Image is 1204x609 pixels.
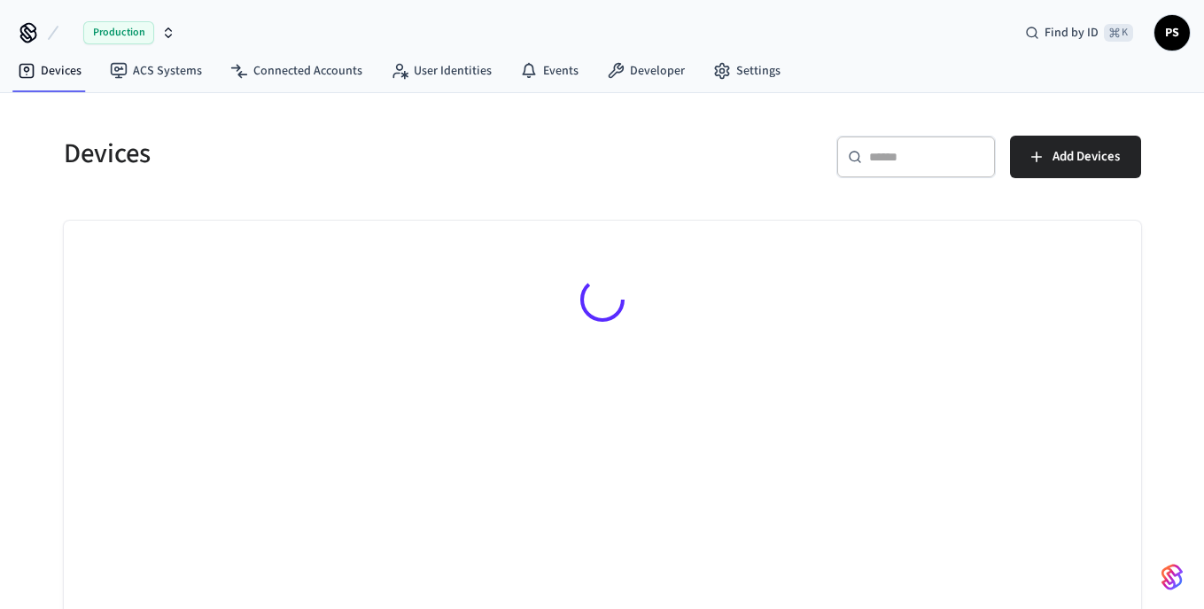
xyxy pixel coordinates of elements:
[377,55,506,87] a: User Identities
[96,55,216,87] a: ACS Systems
[216,55,377,87] a: Connected Accounts
[83,21,154,44] span: Production
[1156,17,1188,49] span: PS
[1104,24,1133,42] span: ⌘ K
[1053,145,1120,168] span: Add Devices
[1154,15,1190,51] button: PS
[1045,24,1099,42] span: Find by ID
[1011,17,1147,49] div: Find by ID⌘ K
[1010,136,1141,178] button: Add Devices
[593,55,699,87] a: Developer
[506,55,593,87] a: Events
[4,55,96,87] a: Devices
[699,55,795,87] a: Settings
[64,136,592,172] h5: Devices
[1161,563,1183,591] img: SeamLogoGradient.69752ec5.svg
